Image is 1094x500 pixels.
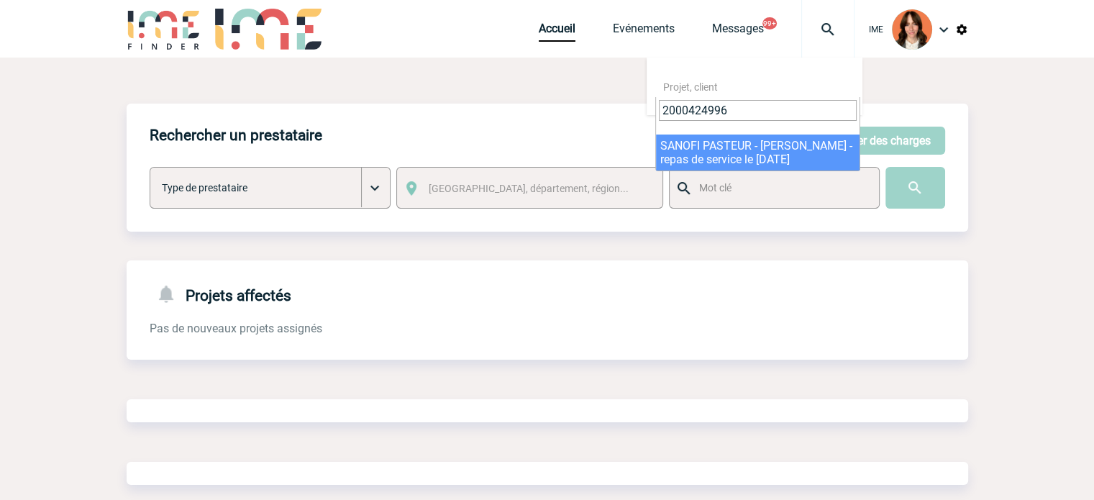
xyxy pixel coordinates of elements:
input: Submit [885,167,945,209]
span: Projet, client [663,81,718,93]
a: Accueil [539,22,575,42]
a: Evénements [613,22,675,42]
li: SANOFI PASTEUR - [PERSON_NAME] - repas de service le [DATE] [656,135,860,171]
span: [GEOGRAPHIC_DATA], département, région... [429,183,629,194]
button: 99+ [762,17,777,29]
img: IME-Finder [127,9,201,50]
span: Pas de nouveaux projets assignés [150,322,322,335]
img: 94396-2.png [892,9,932,50]
span: IME [869,24,883,35]
input: Mot clé [696,178,866,197]
h4: Rechercher un prestataire [150,127,322,144]
a: Messages [712,22,764,42]
img: notifications-24-px-g.png [155,283,186,304]
h4: Projets affectés [150,283,291,304]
